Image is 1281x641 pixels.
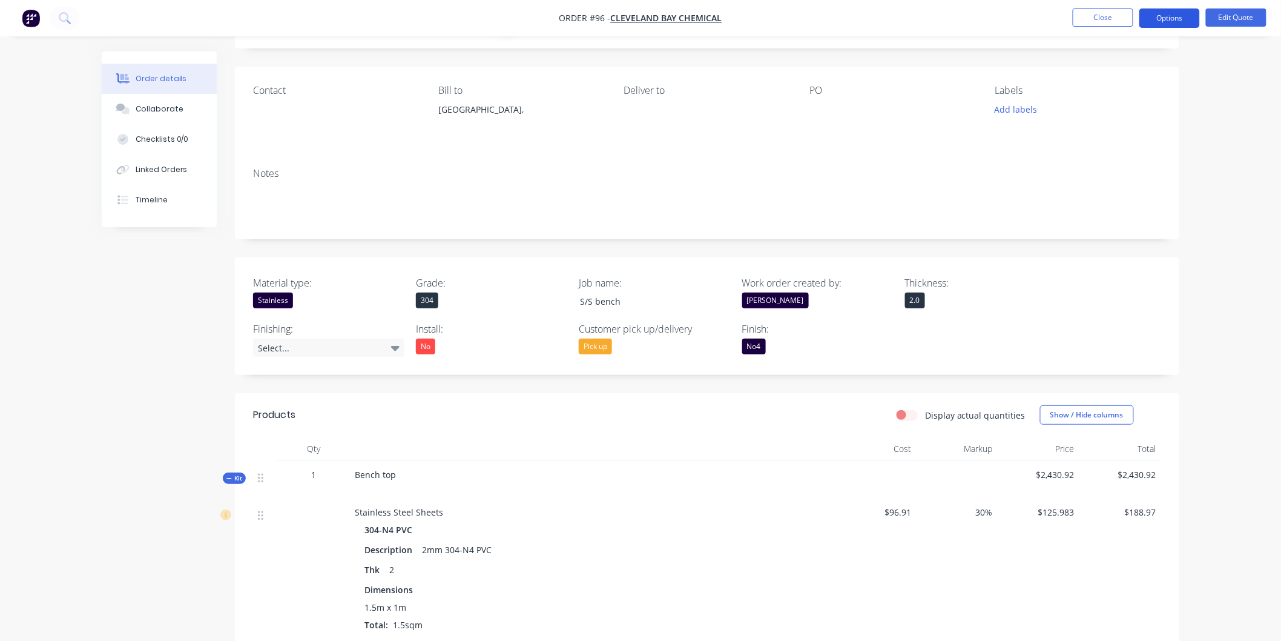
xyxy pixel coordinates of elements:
[988,101,1044,118] button: Add labels
[1079,437,1161,461] div: Total
[384,561,399,579] div: 2
[611,13,722,24] a: cleveland bay chemical
[1206,8,1266,27] button: Edit Quote
[102,64,217,94] button: Order details
[1139,8,1200,28] button: Options
[1084,468,1156,481] span: $2,430.92
[579,276,730,290] label: Job name:
[253,168,1161,179] div: Notes
[559,13,611,24] span: Order #96 -
[925,409,1026,422] label: Display actual quantities
[364,541,417,559] div: Description
[102,124,217,154] button: Checklists 0/0
[364,521,417,539] div: 304-N4 PVC
[253,322,404,336] label: Finishing:
[438,101,604,140] div: [GEOGRAPHIC_DATA],
[364,619,388,631] span: Total:
[136,104,183,115] div: Collaborate
[916,437,998,461] div: Markup
[102,154,217,185] button: Linked Orders
[1073,8,1133,27] button: Close
[223,473,246,484] div: Kit
[998,437,1079,461] div: Price
[253,85,419,96] div: Contact
[102,185,217,215] button: Timeline
[416,339,435,354] div: No
[364,583,413,596] span: Dimensions
[364,561,384,579] div: Thk
[102,94,217,124] button: Collaborate
[1003,506,1075,519] span: $125.983
[809,85,975,96] div: PO
[579,339,612,354] div: Pick up
[579,322,730,336] label: Customer pick up/delivery
[1084,506,1156,519] span: $188.97
[136,73,187,84] div: Order details
[905,293,925,308] div: 2.0
[416,293,438,308] div: 304
[277,437,350,461] div: Qty
[995,85,1161,96] div: Labels
[136,194,168,205] div: Timeline
[253,339,404,357] div: Select...
[253,293,293,308] div: Stainless
[742,276,894,290] label: Work order created by:
[921,506,993,519] span: 30%
[253,408,295,422] div: Products
[364,601,406,614] span: 1.5m x 1m
[388,619,427,631] span: 1.5sqm
[834,437,916,461] div: Cost
[355,469,396,480] span: Bench top
[438,101,604,118] div: [GEOGRAPHIC_DATA],
[311,468,316,481] span: 1
[438,85,604,96] div: Bill to
[905,276,1056,290] label: Thickness:
[226,474,242,483] span: Kit
[253,276,404,290] label: Material type:
[416,276,567,290] label: Grade:
[570,293,722,310] div: S/S bench
[742,293,809,308] div: [PERSON_NAME]
[1003,468,1075,481] span: $2,430.92
[416,322,567,336] label: Install:
[742,322,894,336] label: Finish:
[1040,405,1134,425] button: Show / Hide columns
[624,85,790,96] div: Deliver to
[22,9,40,27] img: Factory
[742,339,766,354] div: No4
[355,506,443,518] span: Stainless Steel Sheets
[136,164,188,175] div: Linked Orders
[417,541,496,559] div: 2mm 304-N4 PVC
[839,506,911,519] span: $96.91
[136,134,189,145] div: Checklists 0/0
